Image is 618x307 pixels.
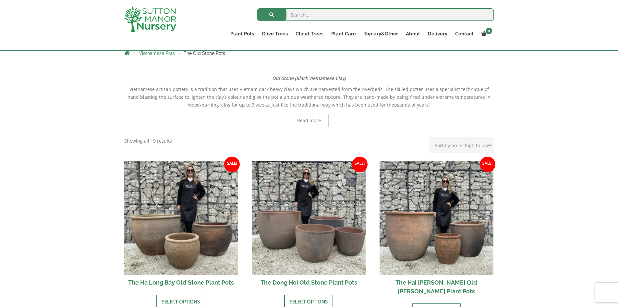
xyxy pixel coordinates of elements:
h2: The Hai [PERSON_NAME] Old [PERSON_NAME] Plant Pots [380,275,493,299]
span: The Old Stone Pots [184,51,225,56]
input: Search... [257,8,494,21]
a: Vietnamese Pots [139,51,175,56]
img: The Dong Hoi Old Stone Plant Pots [252,161,366,275]
a: Plant Care [327,29,360,38]
a: Sale! The Ha Long Bay Old Stone Plant Pots [124,161,238,290]
span: Sale! [352,157,368,172]
span: 0 [486,28,492,34]
p: Vietnamese artisan pottery is a tradition that uses Vietnam dark heavy clays which are harvested ... [124,85,494,109]
a: Sale! The Dong Hoi Old Stone Plant Pots [252,161,366,290]
a: Plant Pots [226,29,258,38]
a: Contact [451,29,478,38]
h2: The Ha Long Bay Old Stone Plant Pots [124,275,238,290]
a: Olive Trees [258,29,292,38]
img: The Ha Long Bay Old Stone Plant Pots [124,161,238,275]
a: 0 [478,29,494,38]
h2: The Dong Hoi Old Stone Plant Pots [252,275,366,290]
strong: Old Stone (Black Vietnamese Clay) [272,75,346,81]
p: Showing all 19 results [124,137,172,145]
a: Cloud Trees [292,29,327,38]
a: Sale! The Hai [PERSON_NAME] Old [PERSON_NAME] Plant Pots [380,161,493,299]
nav: Breadcrumbs [124,50,494,56]
a: Topiary&Other [360,29,402,38]
img: logo [124,6,176,32]
span: Read more [297,118,321,123]
span: Sale! [480,157,495,172]
span: Sale! [224,157,240,172]
a: About [402,29,424,38]
img: The Hai Phong Old Stone Plant Pots [380,161,493,275]
a: Delivery [424,29,451,38]
select: Shop order [430,137,494,153]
